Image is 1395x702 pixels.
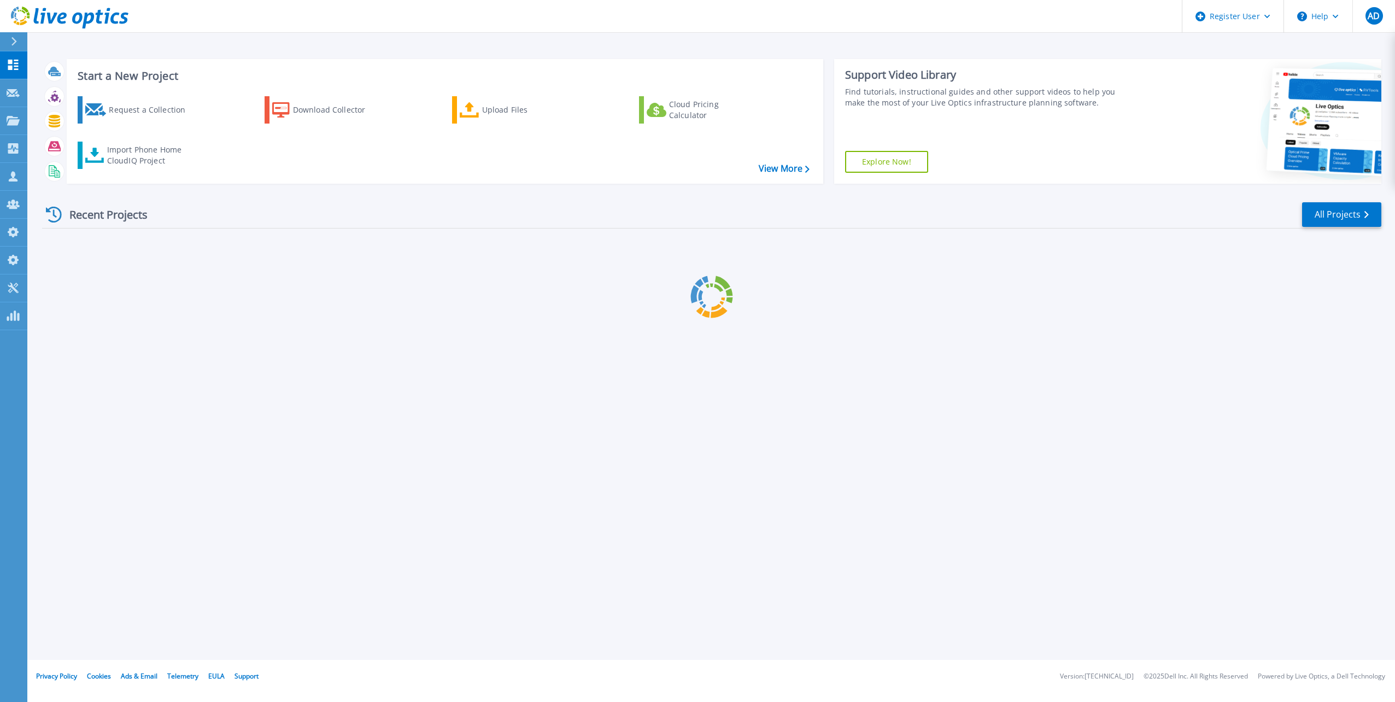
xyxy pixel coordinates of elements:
a: EULA [208,671,225,681]
div: Upload Files [482,99,570,121]
a: View More [759,163,810,174]
a: Telemetry [167,671,198,681]
li: © 2025 Dell Inc. All Rights Reserved [1144,673,1248,680]
div: Import Phone Home CloudIQ Project [107,144,192,166]
a: Request a Collection [78,96,200,124]
a: Explore Now! [845,151,928,173]
h3: Start a New Project [78,70,809,82]
div: Download Collector [293,99,380,121]
div: Recent Projects [42,201,162,228]
a: All Projects [1302,202,1381,227]
a: Ads & Email [121,671,157,681]
li: Powered by Live Optics, a Dell Technology [1258,673,1385,680]
span: AD [1368,11,1380,20]
a: Upload Files [452,96,574,124]
div: Find tutorials, instructional guides and other support videos to help you make the most of your L... [845,86,1128,108]
a: Cloud Pricing Calculator [639,96,761,124]
a: Download Collector [265,96,386,124]
a: Cookies [87,671,111,681]
a: Support [235,671,259,681]
div: Cloud Pricing Calculator [669,99,757,121]
li: Version: [TECHNICAL_ID] [1060,673,1134,680]
div: Support Video Library [845,68,1128,82]
a: Privacy Policy [36,671,77,681]
div: Request a Collection [109,99,196,121]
